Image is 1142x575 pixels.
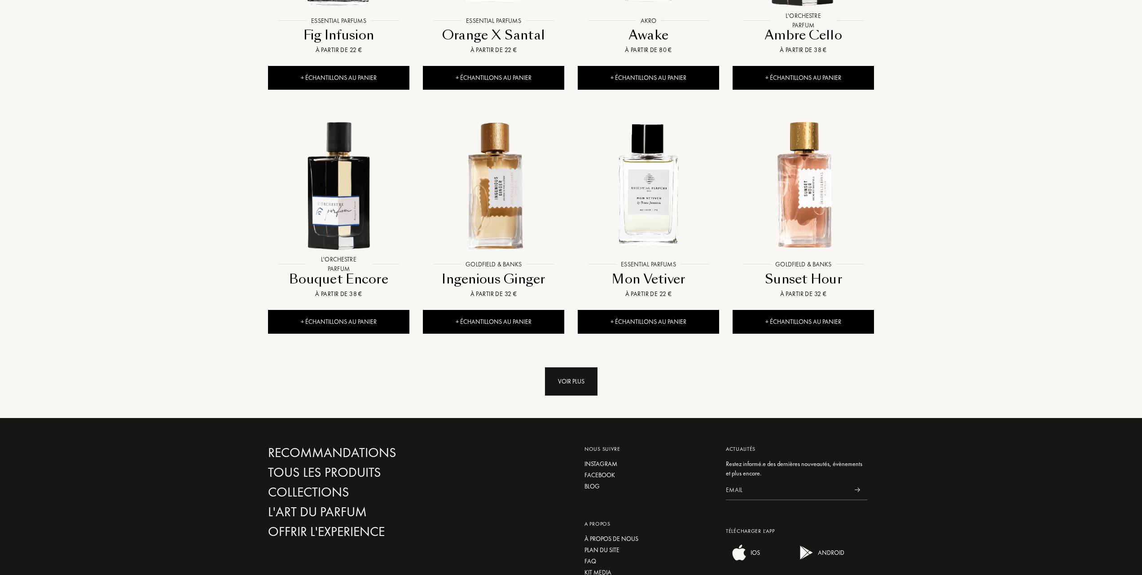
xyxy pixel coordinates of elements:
img: ios app [730,544,748,562]
a: Plan du site [584,545,712,555]
div: À partir de 38 € [272,289,406,299]
img: Ingenious Ginger Goldfield & Banks [424,115,563,255]
a: Facebook [584,470,712,480]
div: + Échantillons au panier [578,66,719,90]
a: Tous les produits [268,465,461,480]
div: À partir de 32 € [736,289,870,299]
a: Collections [268,484,461,500]
a: À propos de nous [584,534,712,544]
div: Actualités [726,445,867,453]
div: Télécharger L’app [726,527,867,535]
a: ios appIOS [726,555,760,563]
div: À partir de 22 € [272,45,406,55]
a: Offrir l'experience [268,524,461,540]
a: Blog [584,482,712,491]
a: FAQ [584,557,712,566]
div: À partir de 32 € [426,289,561,299]
a: android appANDROID [793,555,844,563]
div: + Échantillons au panier [423,310,564,334]
div: A propos [584,520,712,528]
a: Mon Vetiver Essential ParfumsEssential ParfumsMon VetiverÀ partir de 22 € [578,105,719,310]
div: À partir de 22 € [581,289,716,299]
a: L'Art du Parfum [268,504,461,520]
a: Bouquet Encore L'Orchestre ParfumL'Orchestre ParfumBouquet EncoreÀ partir de 38 € [268,105,409,310]
div: + Échantillons au panier [733,310,874,334]
div: Nous suivre [584,445,712,453]
img: android app [798,544,816,562]
img: Sunset Hour Goldfield & Banks [734,115,873,255]
img: Bouquet Encore L'Orchestre Parfum [269,115,408,255]
div: + Échantillons au panier [268,66,409,90]
div: IOS [748,544,760,562]
div: À partir de 22 € [426,45,561,55]
img: news_send.svg [854,488,860,492]
div: À partir de 38 € [736,45,870,55]
img: Mon Vetiver Essential Parfums [579,115,718,255]
div: Voir plus [545,367,597,396]
a: Sunset Hour Goldfield & BanksGoldfield & BanksSunset HourÀ partir de 32 € [733,105,874,310]
div: + Échantillons au panier [733,66,874,90]
a: Recommandations [268,445,461,461]
div: Restez informé.e des dernières nouveautés, évènements et plus encore. [726,459,867,478]
a: Ingenious Ginger Goldfield & BanksGoldfield & BanksIngenious GingerÀ partir de 32 € [423,105,564,310]
input: Email [726,480,847,500]
div: + Échantillons au panier [578,310,719,334]
div: + Échantillons au panier [423,66,564,90]
div: ANDROID [816,544,844,562]
div: À partir de 80 € [581,45,716,55]
a: Instagram [584,459,712,469]
div: + Échantillons au panier [268,310,409,334]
